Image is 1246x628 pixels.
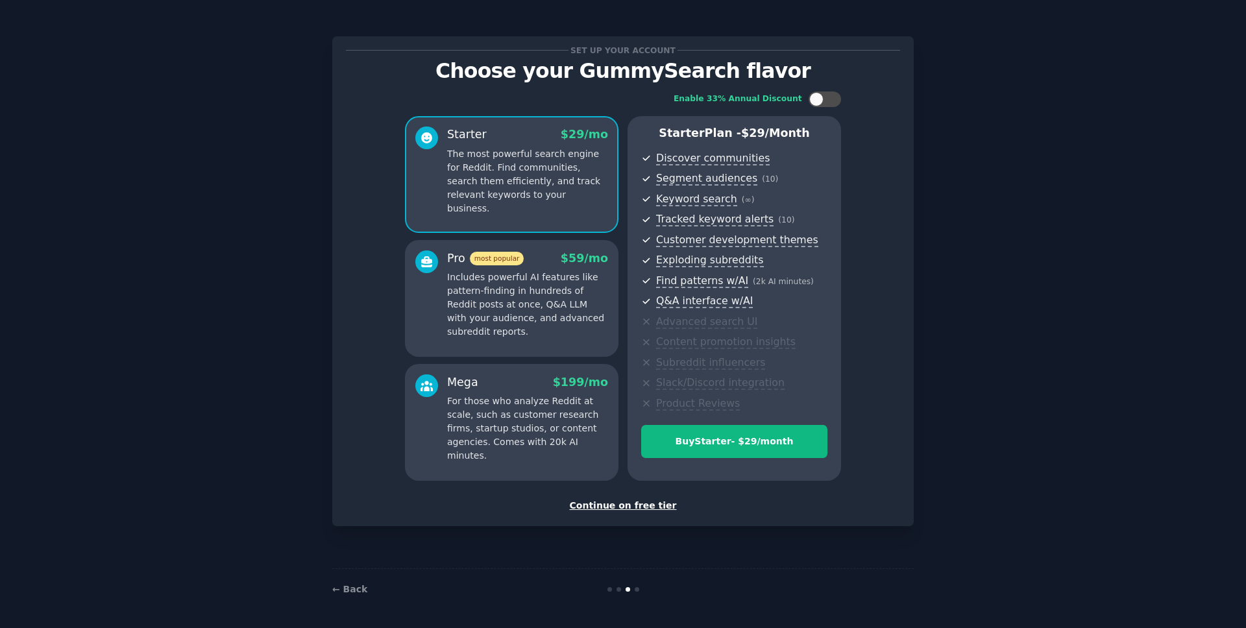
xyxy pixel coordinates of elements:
[674,93,802,105] div: Enable 33% Annual Discount
[741,127,810,139] span: $ 29 /month
[470,252,524,265] span: most popular
[447,374,478,391] div: Mega
[656,172,757,186] span: Segment audiences
[641,425,827,458] button: BuyStarter- $29/month
[447,250,524,267] div: Pro
[346,499,900,513] div: Continue on free tier
[656,274,748,288] span: Find patterns w/AI
[656,315,757,329] span: Advanced search UI
[447,394,608,463] p: For those who analyze Reddit at scale, such as customer research firms, startup studios, or conte...
[447,147,608,215] p: The most powerful search engine for Reddit. Find communities, search them efficiently, and track ...
[778,215,794,224] span: ( 10 )
[447,271,608,339] p: Includes powerful AI features like pattern-finding in hundreds of Reddit posts at once, Q&A LLM w...
[568,43,678,57] span: Set up your account
[561,252,608,265] span: $ 59 /mo
[447,127,487,143] div: Starter
[553,376,608,389] span: $ 199 /mo
[656,254,763,267] span: Exploding subreddits
[656,335,796,349] span: Content promotion insights
[561,128,608,141] span: $ 29 /mo
[753,277,814,286] span: ( 2k AI minutes )
[742,195,755,204] span: ( ∞ )
[346,60,900,82] p: Choose your GummySearch flavor
[656,193,737,206] span: Keyword search
[642,435,827,448] div: Buy Starter - $ 29 /month
[656,376,785,390] span: Slack/Discord integration
[656,234,818,247] span: Customer development themes
[656,213,774,226] span: Tracked keyword alerts
[332,584,367,594] a: ← Back
[762,175,778,184] span: ( 10 )
[656,356,765,370] span: Subreddit influencers
[656,295,753,308] span: Q&A interface w/AI
[656,152,770,165] span: Discover communities
[656,397,740,411] span: Product Reviews
[641,125,827,141] p: Starter Plan -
